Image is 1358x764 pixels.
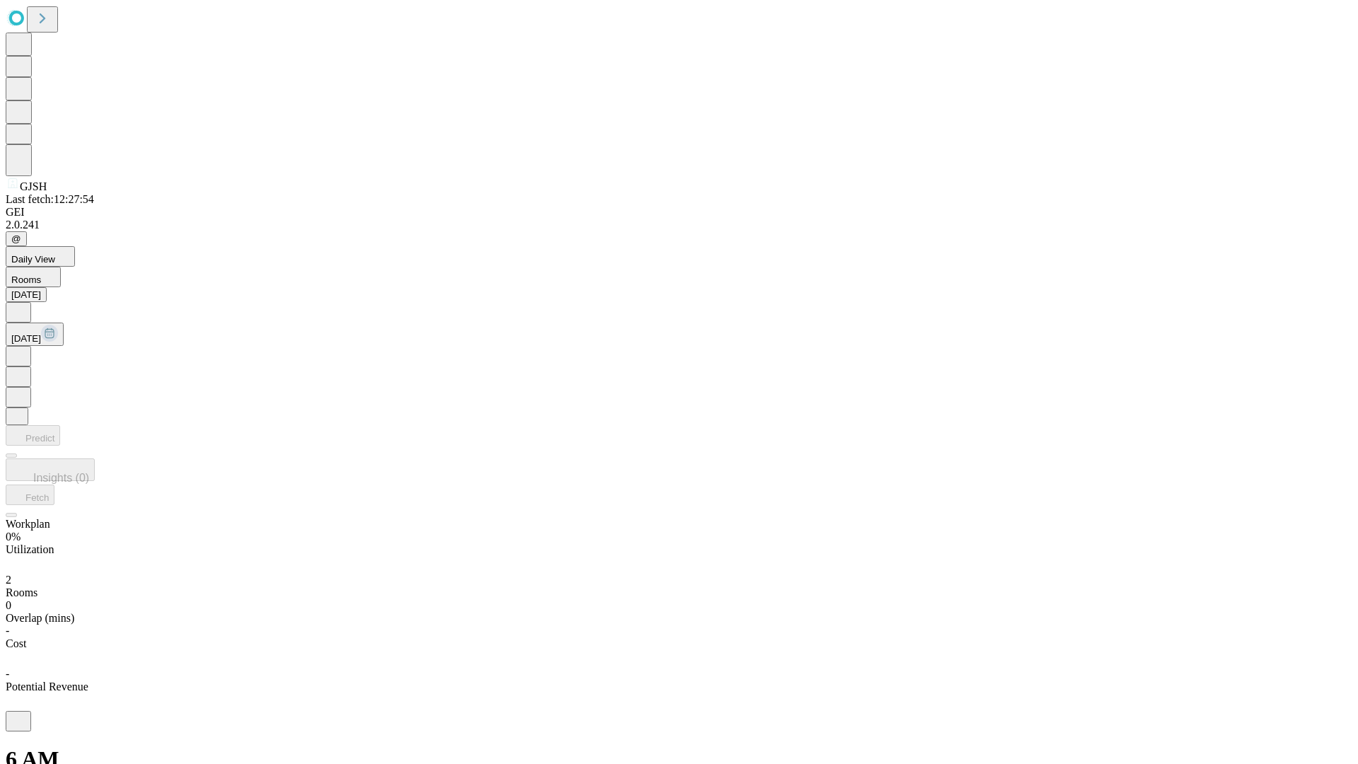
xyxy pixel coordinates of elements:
button: [DATE] [6,287,47,302]
span: @ [11,233,21,244]
span: Daily View [11,254,55,265]
span: Workplan [6,518,50,530]
button: Fetch [6,485,54,505]
span: Cost [6,637,26,649]
span: 0% [6,531,21,543]
span: Rooms [6,586,37,598]
button: @ [6,231,27,246]
button: Insights (0) [6,458,95,481]
div: 2.0.241 [6,219,1352,231]
button: Daily View [6,246,75,267]
button: [DATE] [6,323,64,346]
span: Rooms [11,274,41,285]
span: GJSH [20,180,47,192]
span: Last fetch: 12:27:54 [6,193,94,205]
span: - [6,625,9,637]
span: Utilization [6,543,54,555]
span: 0 [6,599,11,611]
span: Insights (0) [33,472,89,484]
button: Predict [6,425,60,446]
span: Overlap (mins) [6,612,74,624]
span: 2 [6,574,11,586]
span: [DATE] [11,333,41,344]
span: - [6,668,9,680]
button: Rooms [6,267,61,287]
div: GEI [6,206,1352,219]
span: Potential Revenue [6,681,88,693]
